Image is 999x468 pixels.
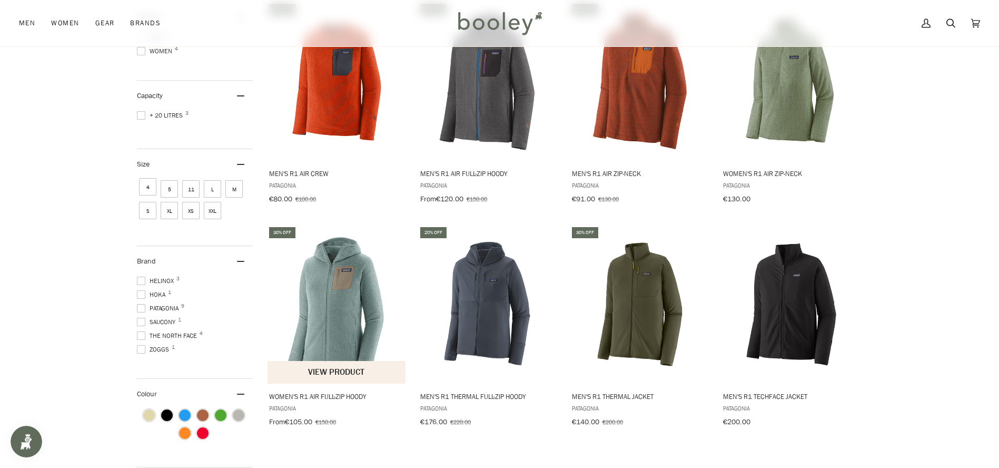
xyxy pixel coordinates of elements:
[179,427,191,439] span: Colour: Orange
[176,276,180,281] span: 3
[161,180,178,198] span: Size: 5
[161,409,173,421] span: Colour: Black
[185,111,189,116] span: 3
[175,46,178,52] span: 4
[420,227,447,238] div: 20% off
[172,345,175,350] span: 1
[139,202,156,219] span: Size: S
[137,345,172,354] span: Zoggs
[182,202,200,219] span: Size: XS
[269,169,405,178] span: Men's R1 Air Crew
[267,12,407,151] img: Patagonia Men's R1 Air Crew Pollinator Orange - Booley Galway
[419,12,558,151] img: Patagonia Men's R1 Air Full-Zip Hoody Forge Grey - Booley Galway
[450,417,471,426] span: €220.00
[137,46,175,56] span: Women
[570,225,709,430] a: Men's R1 Thermal Jacket
[19,18,35,28] span: Men
[420,194,436,204] span: From
[571,194,595,204] span: €91.00
[168,290,171,295] span: 1
[137,111,186,120] span: + 20 Litres
[419,225,558,430] a: Men's R1 Thermal Full-Zip Hoody
[436,194,463,204] span: €120.00
[233,409,244,421] span: Colour: Grey
[315,417,335,426] span: €150.00
[721,3,861,207] a: Women's R1 Air Zip-Neck
[419,235,558,374] img: Patagonia Men's R1 Thermal Full-Zip Hoody Smolder Blue - Booley Galway
[51,18,79,28] span: Women
[200,331,203,336] span: 4
[137,91,163,101] span: Capacity
[267,225,407,430] a: Women's R1 Air Full-Zip Hoody
[215,409,226,421] span: Colour: Green
[467,194,487,203] span: €150.00
[204,180,221,198] span: Size: L
[721,12,861,151] img: Patagonia Women's R1 Air Zip-Neck Salvia Green - Booley Galway
[197,409,209,421] span: Colour: Brown
[267,3,407,207] a: Men's R1 Air Crew
[598,194,618,203] span: €130.00
[179,409,191,421] span: Colour: Blue
[225,180,243,198] span: Size: M
[571,169,708,178] span: Men's R1 Air Zip-Neck
[420,169,557,178] span: Men's R1 Air Full-Zip Hoody
[570,12,709,151] img: Patagonia Men's R1 Air Zip-Neck Burnished Red - Booley Galway
[11,426,42,457] iframe: Button to open loyalty program pop-up
[453,8,546,38] img: Booley
[284,416,312,426] span: €105.00
[182,180,200,198] span: Size: 11
[570,3,709,207] a: Men's R1 Air Zip-Neck
[137,159,150,169] span: Size
[723,181,859,190] span: Patagonia
[723,403,859,412] span: Patagonia
[137,389,165,399] span: Colour
[137,256,156,266] span: Brand
[269,416,284,426] span: From
[137,331,200,340] span: The North Face
[143,409,155,421] span: Colour: Beige
[161,202,178,219] span: Size: XL
[602,417,622,426] span: €200.00
[571,391,708,401] span: Men's R1 Thermal Jacket
[137,276,177,286] span: Helinox
[723,169,859,178] span: Women's R1 Air Zip-Neck
[130,18,161,28] span: Brands
[723,194,750,204] span: €130.00
[571,416,599,426] span: €140.00
[139,178,156,196] span: Size: 4
[204,202,221,219] span: Size: XXL
[419,3,558,207] a: Men's R1 Air Full-Zip Hoody
[723,416,750,426] span: €200.00
[420,181,557,190] span: Patagonia
[137,290,169,299] span: Hoka
[269,391,405,401] span: Women's R1 Air Full-Zip Hoody
[420,416,447,426] span: €176.00
[269,181,405,190] span: Patagonia
[178,317,181,323] span: 1
[269,403,405,412] span: Patagonia
[571,181,708,190] span: Patagonia
[420,403,557,412] span: Patagonia
[267,360,405,383] button: View product
[269,194,292,204] span: €80.00
[137,317,179,327] span: Saucony
[721,225,861,430] a: Men's R1 TechFace Jacket
[269,227,295,238] div: 30% off
[295,194,315,203] span: €100.00
[137,304,182,313] span: Patagonia
[420,391,557,401] span: Men's R1 Thermal Full-Zip Hoody
[571,227,598,238] div: 30% off
[723,391,859,401] span: Men's R1 TechFace Jacket
[721,235,861,374] img: Patagonia Men's R1 TechFace Jacket Black - Booley Galway
[197,427,209,439] span: Colour: Red
[571,403,708,412] span: Patagonia
[181,304,184,309] span: 9
[95,18,115,28] span: Gear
